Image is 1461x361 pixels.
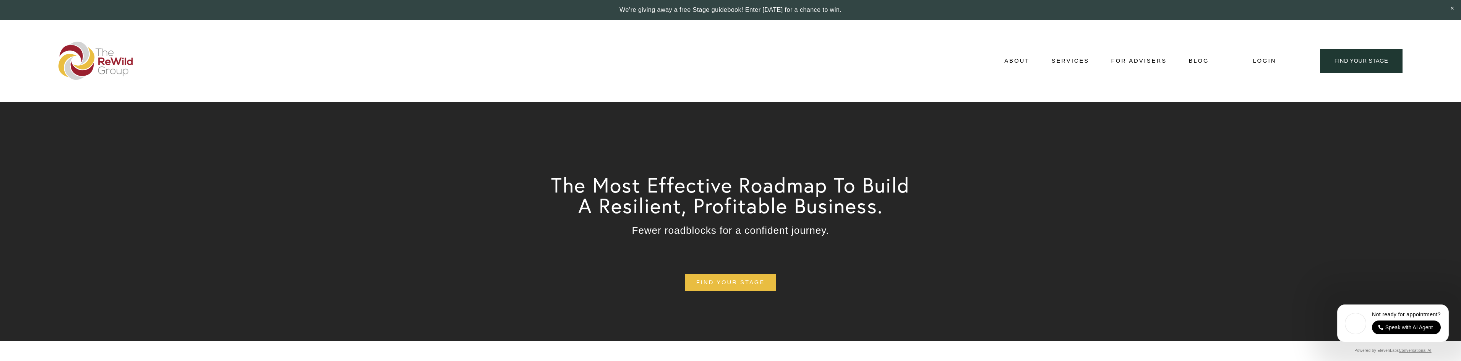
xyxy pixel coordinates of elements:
a: find your stage [1320,49,1403,73]
a: Login [1253,56,1276,66]
a: folder dropdown [1004,55,1030,66]
a: folder dropdown [1052,55,1090,66]
span: Fewer roadblocks for a confident journey. [632,225,829,236]
a: find your stage [685,274,776,291]
span: About [1004,56,1030,66]
a: Blog [1189,55,1209,66]
a: For Advisers [1111,55,1167,66]
span: The Most Effective Roadmap To Build A Resilient, Profitable Business. [551,172,916,219]
span: Services [1052,56,1090,66]
img: The ReWild Group [58,42,133,80]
